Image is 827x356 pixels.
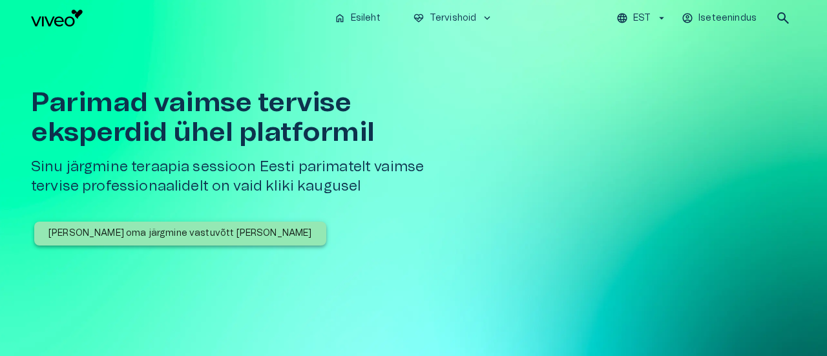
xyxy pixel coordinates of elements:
[34,222,326,246] button: [PERSON_NAME] oma järgmine vastuvõtt [PERSON_NAME]
[408,9,499,28] button: ecg_heartTervishoidkeyboard_arrow_down
[329,9,387,28] button: homeEsileht
[351,12,381,25] p: Esileht
[775,10,791,26] span: search
[31,158,450,196] h5: Sinu järgmine teraapia sessioon Eesti parimatelt vaimse tervise professionaalidelt on vaid kliki ...
[31,88,450,147] h1: Parimad vaimse tervise eksperdid ühel platformil
[614,9,669,28] button: EST
[430,12,477,25] p: Tervishoid
[698,12,757,25] p: Iseteenindus
[48,227,312,240] p: [PERSON_NAME] oma järgmine vastuvõtt [PERSON_NAME]
[31,10,83,26] img: Viveo logo
[680,9,760,28] button: Iseteenindus
[413,12,424,24] span: ecg_heart
[31,10,324,26] a: Navigate to homepage
[334,12,346,24] span: home
[633,12,651,25] p: EST
[481,12,493,24] span: keyboard_arrow_down
[770,5,796,31] button: open search modal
